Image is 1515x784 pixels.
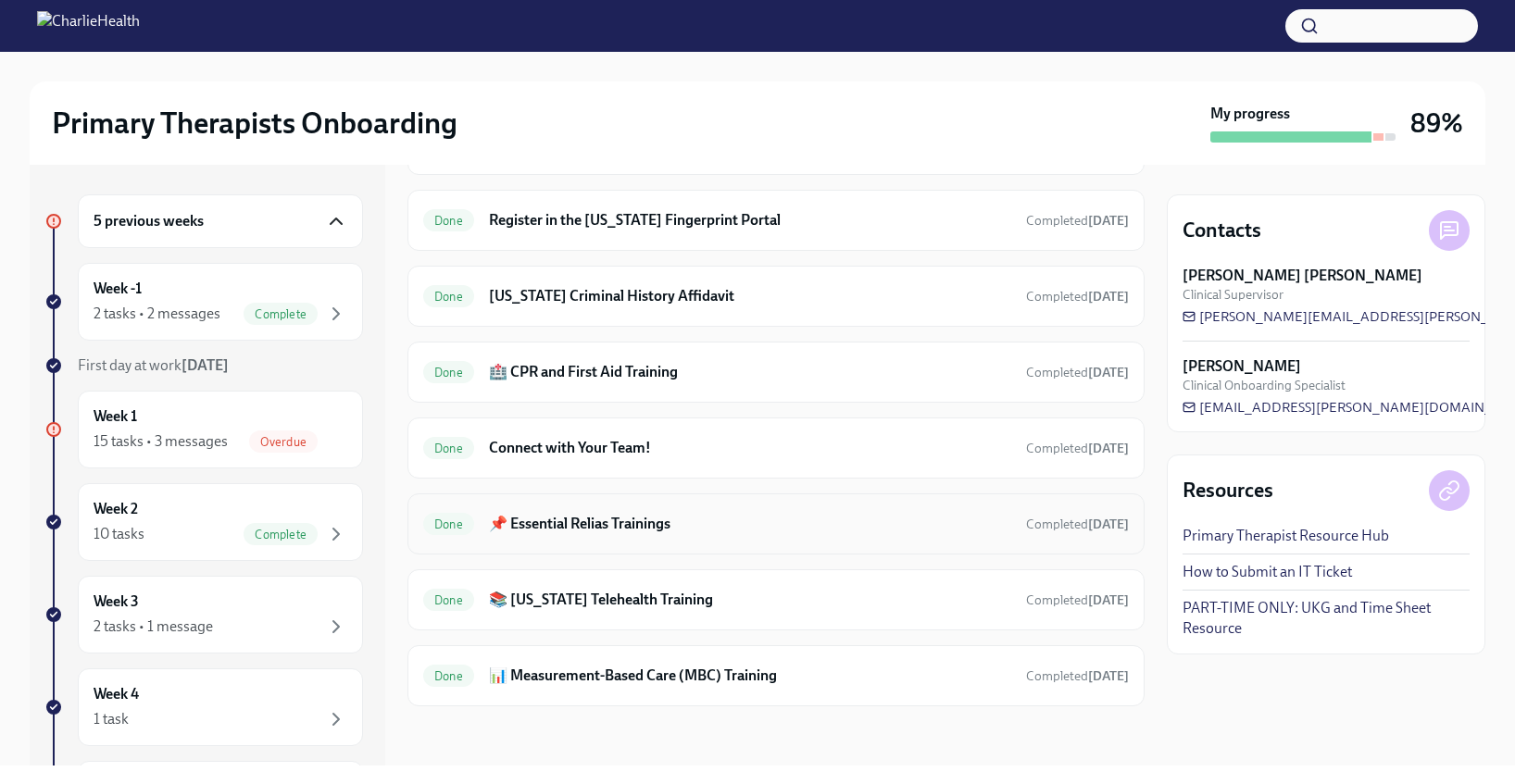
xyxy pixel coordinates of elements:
span: Done [423,669,474,683]
strong: [DATE] [1088,668,1129,684]
span: Completed [1026,441,1129,456]
span: First day at work [78,356,229,374]
h6: 5 previous weeks [94,211,204,231]
h6: 📚 [US_STATE] Telehealth Training [489,590,1011,610]
span: Completed [1026,213,1129,229]
strong: [DATE] [182,356,229,374]
div: 15 tasks • 3 messages [94,431,228,452]
strong: My progress [1210,104,1290,124]
strong: [PERSON_NAME] [PERSON_NAME] [1183,266,1422,286]
span: Completed [1026,516,1129,532]
h4: Resources [1183,477,1273,504]
h6: 📊 Measurement-Based Care (MBC) Training [489,666,1011,686]
strong: [DATE] [1088,213,1129,229]
span: Overdue [249,435,318,449]
span: Complete [244,307,318,321]
span: August 11th, 2025 17:34 [1026,667,1129,685]
strong: [DATE] [1088,516,1129,532]
span: Completed [1026,668,1129,684]
a: PART-TIME ONLY: UKG and Time Sheet Resource [1183,598,1470,639]
a: Done📌 Essential Relias TrainingsCompleted[DATE] [423,509,1129,539]
a: Week 41 task [44,668,363,746]
div: 2 tasks • 1 message [94,616,213,637]
div: 1 task [94,709,129,729]
a: DoneConnect with Your Team!Completed[DATE] [423,433,1129,463]
h3: 89% [1410,106,1463,140]
div: 5 previous weeks [78,194,363,248]
span: Done [423,593,474,607]
span: Completed [1026,592,1129,608]
span: Done [423,290,474,304]
a: Done📚 [US_STATE] Telehealth TrainingCompleted[DATE] [423,585,1129,615]
span: August 13th, 2025 18:47 [1026,364,1129,381]
h6: Connect with Your Team! [489,438,1011,458]
span: August 6th, 2025 10:56 [1026,440,1129,457]
h6: Week 2 [94,499,138,519]
h6: Week 4 [94,684,139,704]
span: Done [423,442,474,455]
a: DoneRegister in the [US_STATE] Fingerprint PortalCompleted[DATE] [423,205,1129,235]
span: August 13th, 2025 18:10 [1026,212,1129,230]
h2: Primary Therapists Onboarding [52,105,457,142]
span: August 14th, 2025 19:45 [1026,516,1129,533]
a: First day at work[DATE] [44,355,363,376]
div: 10 tasks [94,524,144,544]
a: Done[US_STATE] Criminal History AffidavitCompleted[DATE] [423,281,1129,311]
a: Primary Therapist Resource Hub [1183,526,1389,546]
a: Week 32 tasks • 1 message [44,576,363,653]
span: Clinical Supervisor [1183,286,1283,304]
h6: 🏥 CPR and First Aid Training [489,362,1011,382]
h4: Contacts [1183,217,1261,244]
strong: [DATE] [1088,592,1129,608]
strong: [DATE] [1088,365,1129,380]
span: Done [423,214,474,228]
div: 2 tasks • 2 messages [94,304,220,324]
h6: Week 3 [94,591,139,612]
span: Complete [244,528,318,541]
a: Week 115 tasks • 3 messagesOverdue [44,391,363,468]
strong: [DATE] [1088,289,1129,305]
h6: [US_STATE] Criminal History Affidavit [489,286,1011,306]
strong: [DATE] [1088,441,1129,456]
img: CharlieHealth [37,11,140,41]
h6: Week 1 [94,406,137,427]
a: Week 210 tasksComplete [44,483,363,561]
span: August 13th, 2025 16:27 [1026,288,1129,305]
span: Clinical Onboarding Specialist [1183,377,1346,394]
a: How to Submit an IT Ticket [1183,562,1352,582]
span: August 13th, 2025 19:52 [1026,591,1129,609]
h6: Week -1 [94,279,142,299]
h6: Register in the [US_STATE] Fingerprint Portal [489,210,1011,230]
a: Done📊 Measurement-Based Care (MBC) TrainingCompleted[DATE] [423,661,1129,691]
strong: [PERSON_NAME] [1183,356,1301,377]
span: Done [423,366,474,380]
span: Done [423,517,474,531]
a: Week -12 tasks • 2 messagesComplete [44,263,363,341]
h6: 📌 Essential Relias Trainings [489,514,1011,534]
span: Completed [1026,289,1129,305]
a: Done🏥 CPR and First Aid TrainingCompleted[DATE] [423,357,1129,387]
span: Completed [1026,365,1129,380]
